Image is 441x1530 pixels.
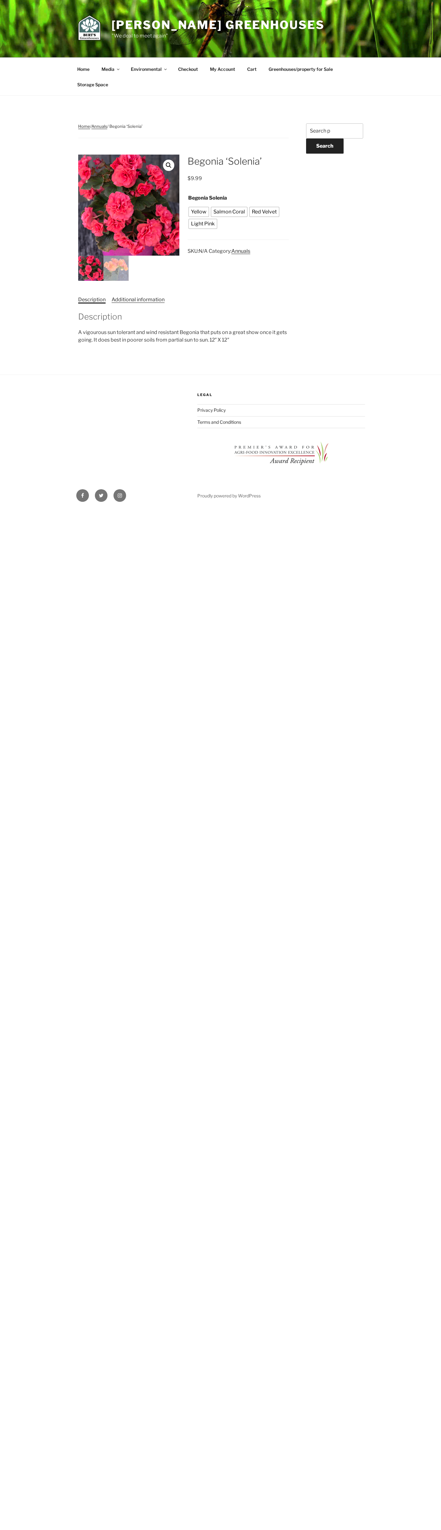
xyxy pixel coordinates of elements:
[72,61,95,77] a: Home
[197,404,365,428] nav: Legal
[188,194,227,202] label: Begonia Solenia
[188,175,191,181] span: $
[188,155,289,168] h1: Begonia ‘Solenia’
[188,175,202,181] bdi: 9.99
[250,208,278,216] span: Red Velvet
[197,407,226,413] a: Privacy Policy
[188,206,289,230] ul: Begonia Solenia
[163,160,174,171] a: View full-screen image gallery
[306,123,363,176] aside: Blog Sidebar
[96,61,125,77] a: Media
[78,329,289,344] p: A vigourous sun tolerant and wind resistant Begonia that puts on a great show once it gets going....
[189,220,216,228] span: Light Pink
[205,61,241,77] a: My Account
[76,384,365,489] aside: Footer
[263,61,339,77] a: Greenhouses/property for Sale
[212,208,247,216] span: Salmon Coral
[78,124,90,129] a: Home
[242,61,262,77] a: Cart
[197,393,365,397] h2: Legal
[231,248,250,254] a: Annuals
[78,297,106,303] a: Description
[188,248,208,254] span: SKU:
[112,297,165,303] a: Additional information
[125,61,172,77] a: Environmental
[189,219,217,229] li: Light Pink
[173,61,204,77] a: Checkout
[306,139,344,154] button: Search
[78,15,101,40] img: Burt's Greenhouses
[78,123,289,138] nav: Breadcrumb
[78,311,289,322] h2: Description
[78,256,103,281] img: Begonia 'Solenia'
[197,419,241,425] a: Terms and Conditions
[91,124,107,129] a: Annuals
[103,256,129,281] img: Begonia 'Solenia' - Image 2
[250,207,279,217] li: Red Velvet
[306,123,363,139] input: Search products…
[209,248,250,254] span: Category:
[189,207,209,217] li: Yellow
[78,155,179,256] img: Begonia 'Solenia'
[72,61,369,92] nav: Top Menu
[197,493,261,498] a: Proudly powered by WordPress
[211,207,247,217] li: Salmon Coral
[112,32,325,40] p: "We deal to meet again"
[76,489,180,504] nav: Footer Social Links Menu
[189,208,208,216] span: Yellow
[112,18,325,32] a: [PERSON_NAME] Greenhouses
[199,248,208,254] span: N/A
[72,77,114,92] a: Storage Space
